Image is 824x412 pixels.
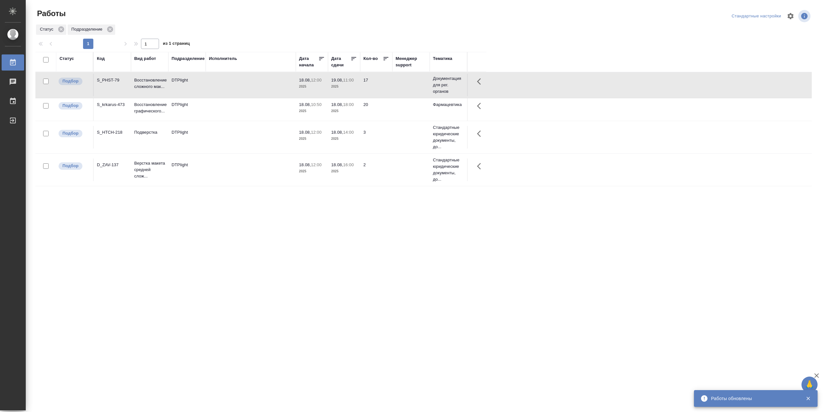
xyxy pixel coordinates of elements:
button: Здесь прячутся важные кнопки [473,126,489,141]
td: DTPlight [168,98,206,121]
div: split button [730,11,783,21]
p: Статус [40,26,56,33]
div: Можно подбирать исполнителей [58,129,90,138]
button: 🙏 [801,377,818,393]
p: Стандартные юридические документы, до... [433,157,464,183]
div: Можно подбирать исполнителей [58,77,90,86]
p: 11:00 [343,78,354,82]
div: S_PHST-79 [97,77,128,83]
td: 3 [360,126,392,149]
p: Подразделение [71,26,105,33]
p: Восстановление сложного мак... [134,77,165,90]
p: 19.08, [331,78,343,82]
p: 2025 [299,108,325,114]
td: DTPlight [168,74,206,96]
p: 18.08, [299,78,311,82]
div: Дата начала [299,55,318,68]
p: 18.08, [299,102,311,107]
p: 18.08, [299,130,311,135]
p: 18.08, [331,102,343,107]
p: 2025 [331,83,357,90]
td: 17 [360,74,392,96]
span: Посмотреть информацию [798,10,812,22]
p: Подбор [62,130,79,137]
p: 2025 [331,136,357,142]
p: 2025 [331,168,357,175]
div: Можно подбирать исполнителей [58,162,90,170]
p: 18.08, [331,130,343,135]
div: Исполнитель [209,55,237,62]
div: D_ZAV-137 [97,162,128,168]
span: 🙏 [804,378,815,391]
div: Вид работ [134,55,156,62]
p: 2025 [299,168,325,175]
p: 18.08, [331,162,343,167]
p: Фармацевтика [433,101,464,108]
div: Статус [36,24,66,35]
div: Можно подбирать исполнителей [58,101,90,110]
div: S_krkarus-473 [97,101,128,108]
p: 12:00 [311,162,322,167]
p: 2025 [299,83,325,90]
p: 18:00 [343,102,354,107]
p: 12:00 [311,78,322,82]
button: Закрыть [801,396,815,401]
p: 18.08, [299,162,311,167]
p: Стандартные юридические документы, до... [433,124,464,150]
div: Тематика [433,55,452,62]
div: Дата сдачи [331,55,351,68]
p: Подбор [62,102,79,109]
div: Код [97,55,105,62]
div: Подразделение [68,24,115,35]
p: Верстка макета средней слож... [134,160,165,179]
td: DTPlight [168,126,206,149]
td: DTPlight [168,158,206,181]
p: 2025 [331,108,357,114]
p: 16:00 [343,162,354,167]
span: Работы [35,8,66,19]
p: Подбор [62,163,79,169]
div: Статус [60,55,74,62]
button: Здесь прячутся важные кнопки [473,98,489,114]
div: Менеджер support [396,55,426,68]
td: 20 [360,98,392,121]
button: Здесь прячутся важные кнопки [473,158,489,174]
div: Работы обновлены [711,395,796,402]
div: Подразделение [172,55,205,62]
button: Здесь прячутся важные кнопки [473,74,489,89]
div: Кол-во [363,55,378,62]
div: S_HTCH-218 [97,129,128,136]
p: 12:00 [311,130,322,135]
p: 14:00 [343,130,354,135]
span: Настроить таблицу [783,8,798,24]
p: Восстановление графического... [134,101,165,114]
p: 2025 [299,136,325,142]
p: 10:50 [311,102,322,107]
td: 2 [360,158,392,181]
p: Подбор [62,78,79,84]
span: из 1 страниц [163,40,190,49]
p: Подверстка [134,129,165,136]
p: Документация для рег. органов [433,75,464,95]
